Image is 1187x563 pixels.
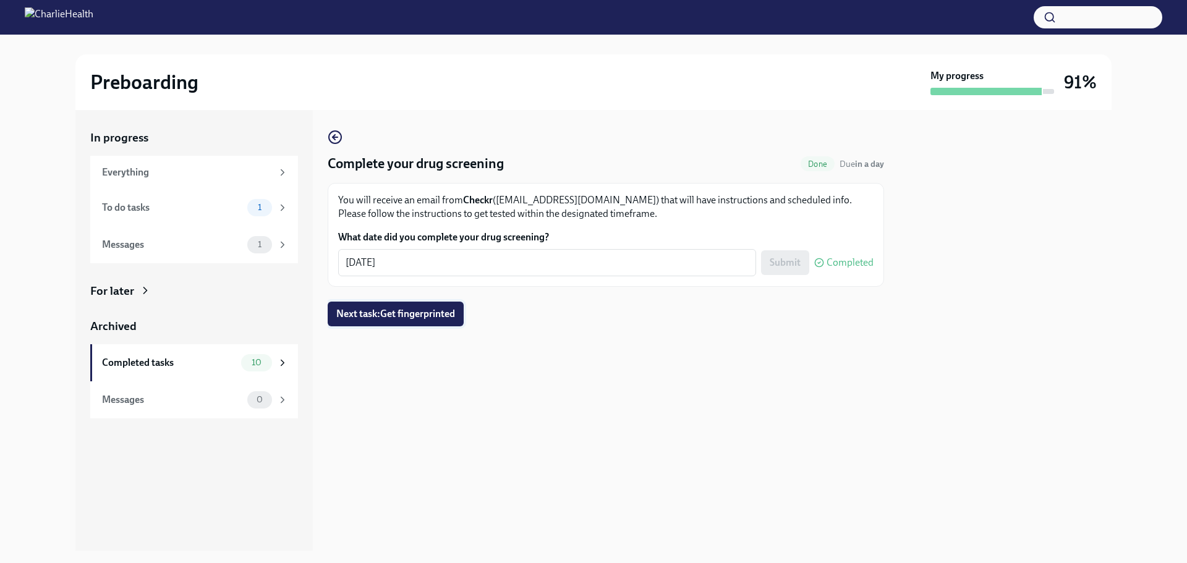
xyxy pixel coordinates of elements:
[463,194,493,206] strong: Checkr
[102,166,272,179] div: Everything
[90,344,298,381] a: Completed tasks10
[328,302,464,326] button: Next task:Get fingerprinted
[250,240,269,249] span: 1
[102,356,236,370] div: Completed tasks
[90,70,198,95] h2: Preboarding
[801,159,835,169] span: Done
[90,318,298,334] a: Archived
[90,156,298,189] a: Everything
[338,193,874,221] p: You will receive an email from ([EMAIL_ADDRESS][DOMAIN_NAME]) that will have instructions and sch...
[840,159,884,169] span: Due
[90,189,298,226] a: To do tasks1
[336,308,455,320] span: Next task : Get fingerprinted
[840,158,884,170] span: August 27th, 2025 08:00
[244,358,269,367] span: 10
[102,238,242,252] div: Messages
[102,201,242,214] div: To do tasks
[90,283,298,299] a: For later
[855,159,884,169] strong: in a day
[827,258,874,268] span: Completed
[930,69,984,83] strong: My progress
[328,155,504,173] h4: Complete your drug screening
[249,395,270,404] span: 0
[250,203,269,212] span: 1
[25,7,93,27] img: CharlieHealth
[346,255,749,270] textarea: [DATE]
[102,393,242,407] div: Messages
[90,381,298,418] a: Messages0
[90,283,134,299] div: For later
[90,226,298,263] a: Messages1
[1064,71,1097,93] h3: 91%
[338,231,874,244] label: What date did you complete your drug screening?
[90,130,298,146] a: In progress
